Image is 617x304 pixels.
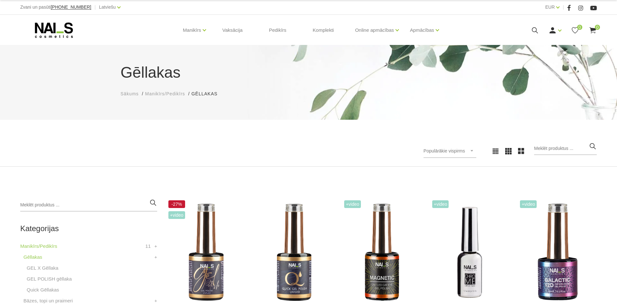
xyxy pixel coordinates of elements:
a: Online apmācības [355,17,394,43]
span: 0 [595,25,600,30]
a: Gēllakas [23,253,42,261]
a: EUR [545,3,555,11]
a: Komplekti [308,15,339,46]
span: 11 [145,242,151,250]
a: + [154,242,157,250]
span: -27% [168,200,185,208]
a: + [154,253,157,261]
a: Pedikīrs [264,15,291,46]
a: Latviešu [99,3,116,11]
span: +Video [344,200,361,208]
span: | [94,3,96,11]
a: GEL POLISH gēllaka [27,275,72,283]
a: Quick Gēllakas [27,286,59,294]
span: Sākums [121,91,139,96]
h1: Gēllakas [121,61,496,84]
a: [PHONE_NUMBER] [51,5,91,10]
span: +Video [168,211,185,219]
div: Zvani un pasūti [20,3,91,11]
h2: Kategorijas [20,224,157,233]
a: Manikīrs/Pedikīrs [20,242,57,250]
span: Populārākie vispirms [424,148,465,153]
input: Meklēt produktus ... [534,142,597,155]
span: Manikīrs/Pedikīrs [145,91,185,96]
a: 0 [571,26,579,34]
a: Manikīrs [183,17,201,43]
span: +Video [520,200,537,208]
span: 0 [577,25,582,30]
a: Apmācības [410,17,434,43]
a: Vaksācija [217,15,248,46]
span: | [563,3,564,11]
a: GEL X Gēllaka [27,264,58,272]
a: Sākums [121,91,139,97]
span: +Video [432,200,449,208]
a: Manikīrs/Pedikīrs [145,91,185,97]
li: Gēllakas [192,91,224,97]
a: 0 [589,26,597,34]
input: Meklēt produktus ... [20,199,157,212]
